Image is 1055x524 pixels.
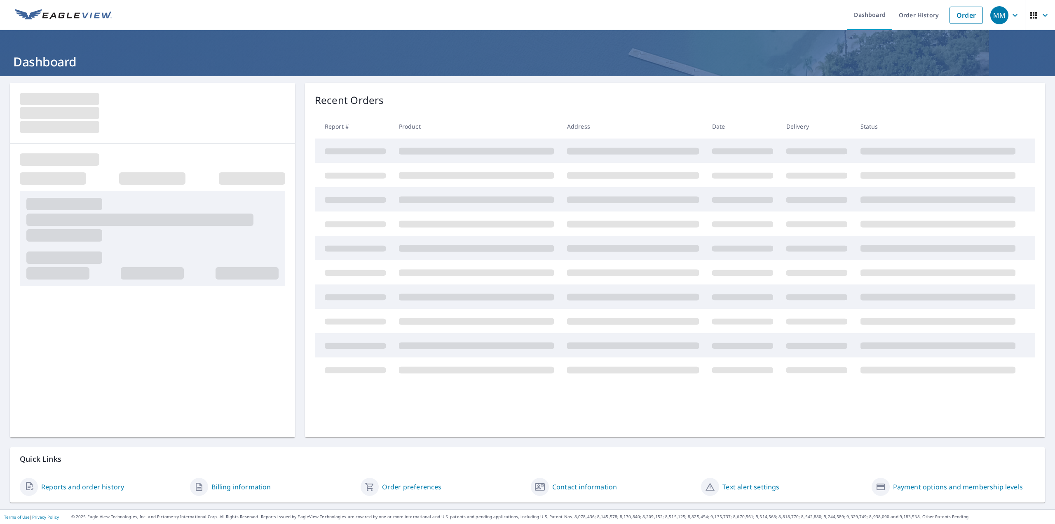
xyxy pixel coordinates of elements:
[71,514,1051,520] p: © 2025 Eagle View Technologies, Inc. and Pictometry International Corp. All Rights Reserved. Repo...
[315,93,384,108] p: Recent Orders
[315,114,392,139] th: Report #
[382,482,442,492] a: Order preferences
[211,482,271,492] a: Billing information
[722,482,779,492] a: Text alert settings
[20,454,1035,464] p: Quick Links
[780,114,854,139] th: Delivery
[990,6,1008,24] div: MM
[854,114,1022,139] th: Status
[41,482,124,492] a: Reports and order history
[4,515,59,519] p: |
[15,9,112,21] img: EV Logo
[10,53,1045,70] h1: Dashboard
[949,7,983,24] a: Order
[552,482,617,492] a: Contact information
[706,114,780,139] th: Date
[32,514,59,520] a: Privacy Policy
[893,482,1023,492] a: Payment options and membership levels
[392,114,560,139] th: Product
[4,514,30,520] a: Terms of Use
[560,114,706,139] th: Address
